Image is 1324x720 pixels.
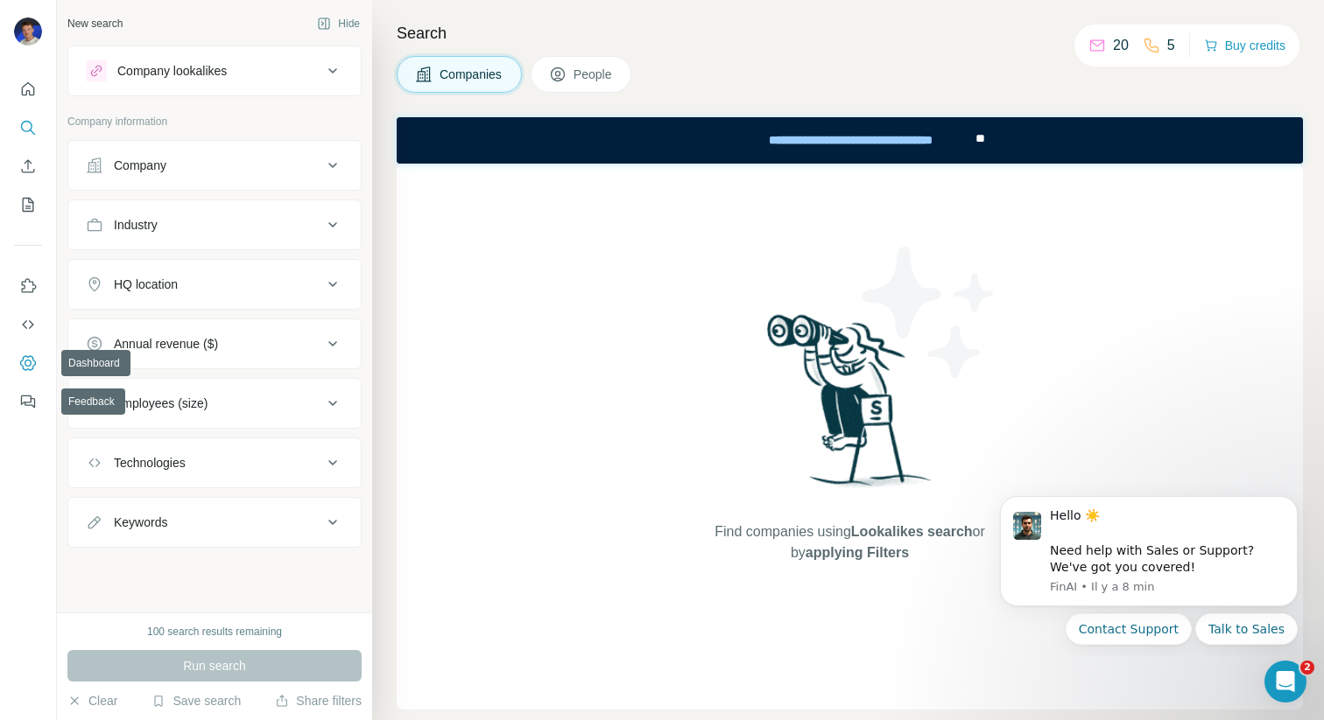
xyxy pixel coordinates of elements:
[114,514,167,531] div: Keywords
[67,16,123,31] div: New search
[68,323,361,365] button: Annual revenue ($)
[14,386,42,417] button: Feedback
[117,62,227,80] div: Company lookalikes
[68,144,361,186] button: Company
[67,114,362,129] p: Company information
[974,480,1324,655] iframe: Intercom notifications message
[1204,33,1285,58] button: Buy credits
[147,624,282,640] div: 100 search results remaining
[68,442,361,484] button: Technologies
[67,692,117,710] button: Clear
[68,50,361,92] button: Company lookalikes
[397,21,1303,45] h4: Search
[114,157,166,174] div: Company
[68,263,361,305] button: HQ location
[1300,661,1314,675] span: 2
[114,276,178,293] div: HQ location
[68,382,361,424] button: Employees (size)
[14,309,42,340] button: Use Surfe API
[397,117,1303,164] iframe: Banner
[850,234,1008,391] img: Surfe Illustration - Stars
[1167,35,1175,56] p: 5
[305,10,372,37] button: Hide
[14,189,42,220] button: My lists
[275,692,362,710] button: Share filters
[806,545,909,560] span: applying Filters
[440,66,504,83] span: Companies
[68,501,361,543] button: Keywords
[759,310,941,505] img: Surfe Illustration - Woman searching with binoculars
[114,454,186,472] div: Technologies
[114,395,208,412] div: Employees (size)
[1113,35,1129,56] p: 20
[851,524,973,539] span: Lookalikes search
[574,66,614,83] span: People
[68,204,361,246] button: Industry
[709,521,989,563] span: Find companies using or by
[1264,661,1306,703] iframe: Intercom live chat
[14,150,42,182] button: Enrich CSV
[151,692,241,710] button: Save search
[14,270,42,302] button: Use Surfe on LinkedIn
[114,216,158,234] div: Industry
[14,112,42,143] button: Search
[14,17,42,45] img: Avatar
[14,73,42,105] button: Quick start
[114,335,218,353] div: Annual revenue ($)
[14,347,42,379] button: Dashboard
